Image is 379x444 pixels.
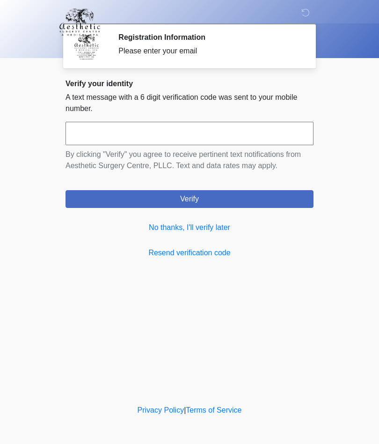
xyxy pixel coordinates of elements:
[184,406,186,414] a: |
[66,79,313,88] h2: Verify your identity
[66,149,313,171] p: By clicking "Verify" you agree to receive pertinent text notifications from Aesthetic Surgery Cen...
[138,406,184,414] a: Privacy Policy
[73,33,101,61] img: Agent Avatar
[118,45,299,57] div: Please enter your email
[66,247,313,259] a: Resend verification code
[66,190,313,208] button: Verify
[56,7,103,37] img: Aesthetic Surgery Centre, PLLC Logo
[186,406,241,414] a: Terms of Service
[66,222,313,233] a: No thanks, I'll verify later
[66,92,313,114] p: A text message with a 6 digit verification code was sent to your mobile number.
